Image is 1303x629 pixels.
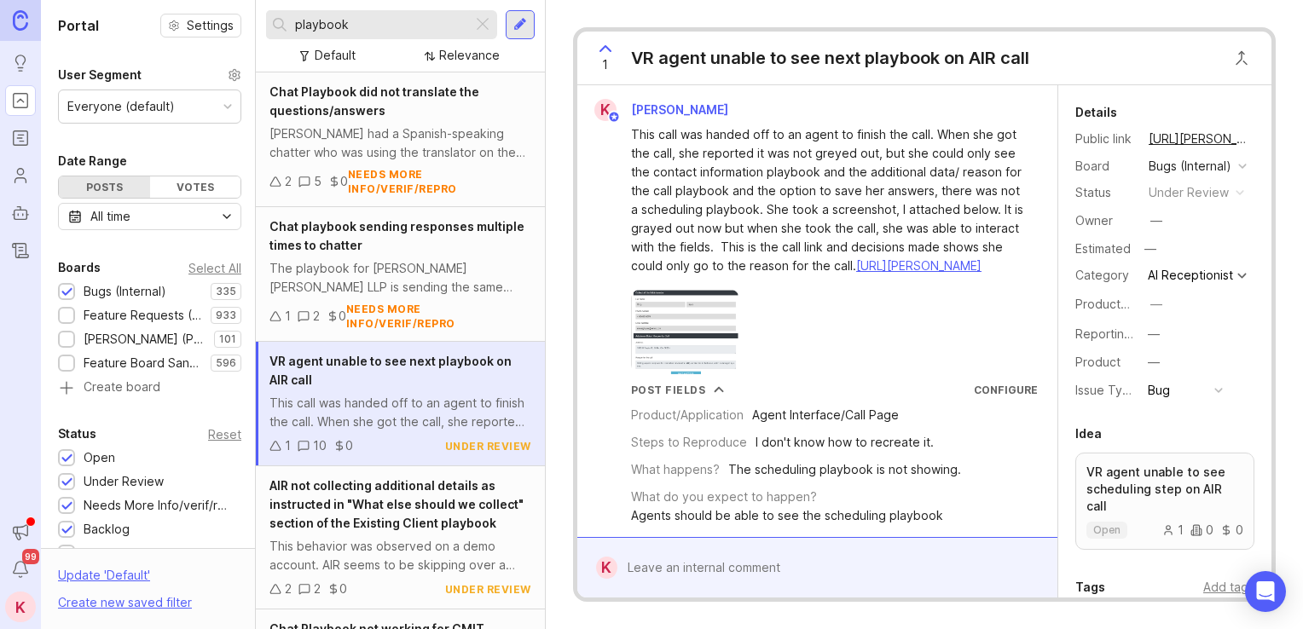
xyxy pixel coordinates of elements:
div: VR agent unable to see next playbook on AIR call [631,46,1029,70]
span: 1 [602,55,608,74]
div: This behavior was observed on a demo account. AIR seems to be skipping over a part of the playboo... [269,537,531,574]
div: What do you expect to happen? [631,488,817,506]
div: under review [445,582,531,597]
div: Needs More Info/verif/repro [84,496,233,515]
a: Users [5,160,36,191]
div: Status [58,424,96,444]
div: Create new saved filter [58,593,192,612]
div: Status [1075,183,1135,202]
div: needs more info/verif/repro [348,167,531,196]
div: Category [1075,266,1135,285]
a: Create board [58,381,241,396]
span: Settings [187,17,234,34]
div: Relevance [439,46,500,65]
div: I don't know how to recreate it. [756,433,934,452]
div: 2 [285,172,292,191]
div: [PERSON_NAME] (Public) [84,330,206,349]
div: Product/Application [631,406,744,424]
div: Bugs (Internal) [1149,157,1231,176]
div: Add tags [1203,578,1254,597]
div: 0 [1220,524,1243,536]
div: Estimated [1075,243,1131,255]
img: https://canny-assets.io/images/33b44ca1b6c73a45932de8c80c627d36.png [631,289,739,374]
div: User Segment [58,65,142,85]
div: Reset [208,430,241,439]
a: Chat playbook sending responses multiple times to chatterThe playbook for [PERSON_NAME] [PERSON_N... [256,207,545,342]
div: Boards [58,257,101,278]
div: Tags [1075,577,1105,597]
div: 1 [1162,524,1184,536]
div: Votes [150,176,241,198]
div: Everyone (default) [67,97,175,116]
svg: toggle icon [213,210,240,223]
div: — [1150,295,1162,314]
div: Backlog [84,520,130,539]
div: This call was handed off to an agent to finish the call. When she got the call, she reported it w... [269,394,531,431]
a: [URL][PERSON_NAME] [1144,128,1254,150]
div: AI Receptionist [1148,269,1233,281]
span: [PERSON_NAME] [631,102,728,117]
div: under review [1149,183,1229,202]
input: Search... [295,15,466,34]
div: Idea [1075,424,1102,444]
a: Settings [160,14,241,38]
a: Ideas [5,48,36,78]
div: 0 [339,307,346,326]
label: Product [1075,355,1121,369]
div: Workaround [631,534,700,552]
div: Agents should be able to see the scheduling playbook [631,506,943,525]
a: Changelog [5,235,36,266]
div: Default [315,46,356,65]
span: Chat Playbook did not translate the questions/answers [269,84,479,118]
div: Feature Requests (Internal) [84,306,202,325]
h1: Portal [58,15,99,36]
a: Chat Playbook did not translate the questions/answers[PERSON_NAME] had a Spanish-speaking chatter... [256,72,545,207]
div: Owner [1075,211,1135,230]
div: 10 [313,436,327,455]
div: — [1150,211,1162,230]
div: 0 [345,436,353,455]
a: Roadmaps [5,123,36,153]
div: Bug [1148,381,1170,400]
div: Candidate [84,544,142,563]
div: Posts [59,176,150,198]
div: Date Range [58,151,127,171]
button: Notifications [5,554,36,585]
p: 101 [219,332,236,346]
label: ProductboardID [1075,297,1166,311]
div: Agent Interface/Call Page [752,406,899,424]
div: 0 [340,172,348,191]
p: 596 [216,356,236,370]
div: needs more info/verif/repro [346,302,531,331]
button: ProductboardID [1145,293,1167,315]
a: K[PERSON_NAME] [584,99,742,121]
button: K [5,591,36,622]
button: Post Fields [631,383,725,397]
a: [URL][PERSON_NAME] [856,258,982,273]
span: Chat playbook sending responses multiple times to chatter [269,219,524,252]
label: Reporting Team [1075,326,1167,341]
div: 1 [285,436,291,455]
div: Steps to Reproduce [631,433,747,452]
button: Close button [1225,41,1259,75]
div: Open [84,448,115,467]
div: 2 [313,307,320,326]
div: Board [1075,157,1135,176]
p: 335 [216,285,236,298]
div: Under Review [84,472,164,491]
span: 99 [22,549,39,564]
div: All time [90,207,130,226]
div: Feature Board Sandbox [DATE] [84,354,202,372]
div: 2 [314,580,321,598]
div: This call was handed off to an agent to finish the call. When she got the call, she reported it w... [631,125,1023,275]
div: 2 [285,580,292,598]
a: Portal [5,85,36,116]
div: Details [1075,102,1117,123]
a: AIR not collecting additional details as instructed in "What else should we collect" section of t... [256,466,545,609]
div: [PERSON_NAME] had a Spanish-speaking chatter who was using the translator on the chat, however, w... [269,124,531,162]
a: Configure [974,384,1038,396]
div: 1 [285,307,291,326]
label: Issue Type [1075,383,1138,397]
div: Select All [188,263,241,273]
